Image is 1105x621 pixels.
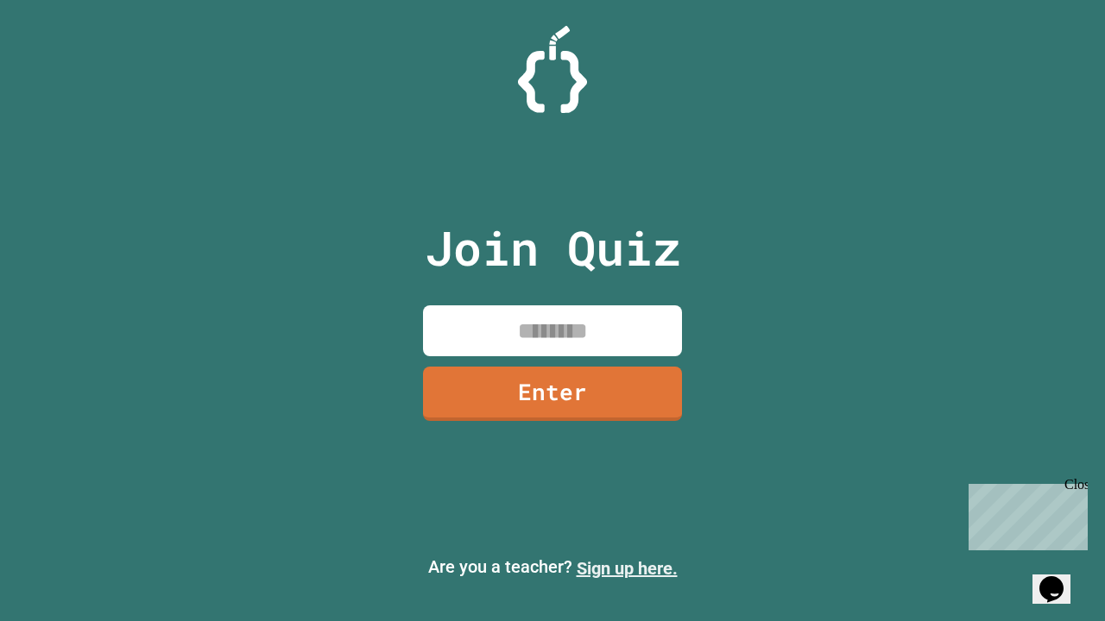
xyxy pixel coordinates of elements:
iframe: chat widget [1032,552,1088,604]
img: Logo.svg [518,26,587,113]
a: Enter [423,367,682,421]
p: Are you a teacher? [14,554,1091,581]
iframe: chat widget [962,477,1088,550]
a: Sign up here. [577,558,678,579]
p: Join Quiz [425,212,681,284]
div: Chat with us now!Close [7,7,119,110]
